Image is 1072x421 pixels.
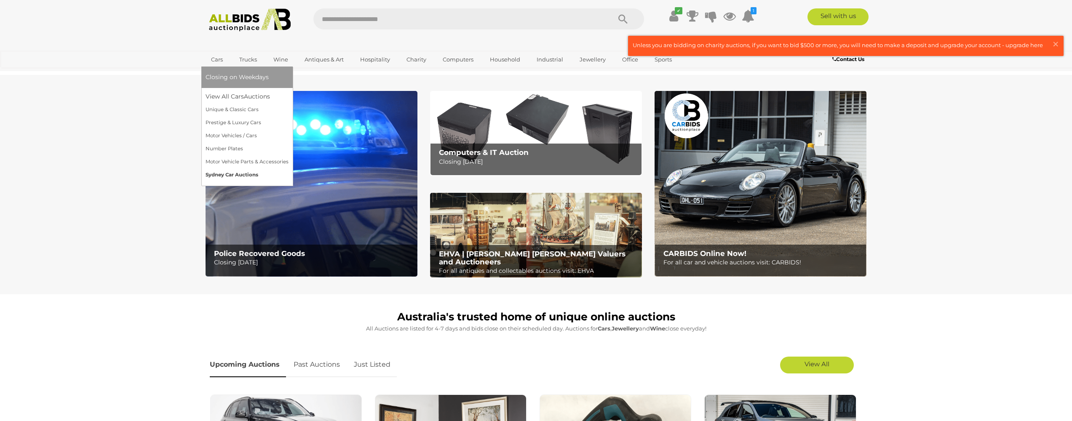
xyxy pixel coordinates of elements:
[484,53,526,67] a: Household
[401,53,432,67] a: Charity
[206,53,228,67] a: Cars
[210,311,863,323] h1: Australia's trusted home of unique online auctions
[668,8,680,24] a: ✔
[206,91,417,277] img: Police Recovered Goods
[751,7,757,14] i: 1
[439,157,637,167] p: Closing [DATE]
[650,325,665,332] strong: Wine
[430,193,642,278] a: EHVA | Evans Hastings Valuers and Auctioneers EHVA | [PERSON_NAME] [PERSON_NAME] Valuers and Auct...
[204,8,296,32] img: Allbids.com.au
[832,56,864,62] b: Contact Us
[430,91,642,176] img: Computers & IT Auction
[268,53,294,67] a: Wine
[206,91,417,277] a: Police Recovered Goods Police Recovered Goods Closing [DATE]
[287,352,346,377] a: Past Auctions
[299,53,349,67] a: Antiques & Art
[439,266,637,276] p: For all antiques and collectables auctions visit: EHVA
[598,325,610,332] strong: Cars
[655,91,866,277] img: CARBIDS Online Now!
[780,357,854,373] a: View All
[214,249,305,258] b: Police Recovered Goods
[210,352,286,377] a: Upcoming Auctions
[663,249,746,258] b: CARBIDS Online Now!
[234,53,262,67] a: Trucks
[742,8,754,24] a: 1
[430,91,642,176] a: Computers & IT Auction Computers & IT Auction Closing [DATE]
[355,53,396,67] a: Hospitality
[439,250,626,266] b: EHVA | [PERSON_NAME] [PERSON_NAME] Valuers and Auctioneers
[655,91,866,277] a: CARBIDS Online Now! CARBIDS Online Now! For all car and vehicle auctions visit: CARBIDS!
[214,257,412,268] p: Closing [DATE]
[663,257,862,268] p: For all car and vehicle auctions visit: CARBIDS!
[430,193,642,278] img: EHVA | Evans Hastings Valuers and Auctioneers
[574,53,611,67] a: Jewellery
[437,53,479,67] a: Computers
[439,148,529,157] b: Computers & IT Auction
[602,8,644,29] button: Search
[832,55,866,64] a: Contact Us
[348,352,397,377] a: Just Listed
[807,8,869,25] a: Sell with us
[210,324,863,333] p: All Auctions are listed for 4-7 days and bids close on their scheduled day. Auctions for , and cl...
[617,53,644,67] a: Office
[675,7,682,14] i: ✔
[649,53,677,67] a: Sports
[531,53,569,67] a: Industrial
[1052,36,1059,52] span: ×
[805,360,829,368] span: View All
[612,325,639,332] strong: Jewellery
